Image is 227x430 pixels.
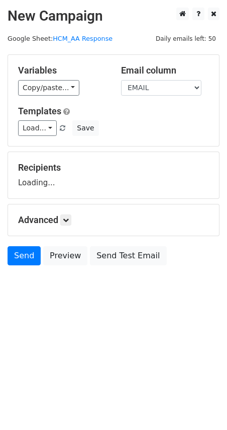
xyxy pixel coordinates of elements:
[121,65,209,76] h5: Email column
[152,33,219,44] span: Daily emails left: 50
[18,80,79,96] a: Copy/paste...
[8,8,219,25] h2: New Campaign
[53,35,112,42] a: HCM_AA Response
[18,214,209,226] h5: Advanced
[72,120,98,136] button: Save
[8,35,112,42] small: Google Sheet:
[18,162,209,188] div: Loading...
[18,65,106,76] h5: Variables
[43,246,87,265] a: Preview
[18,162,209,173] h5: Recipients
[152,35,219,42] a: Daily emails left: 50
[18,106,61,116] a: Templates
[8,246,41,265] a: Send
[18,120,57,136] a: Load...
[90,246,166,265] a: Send Test Email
